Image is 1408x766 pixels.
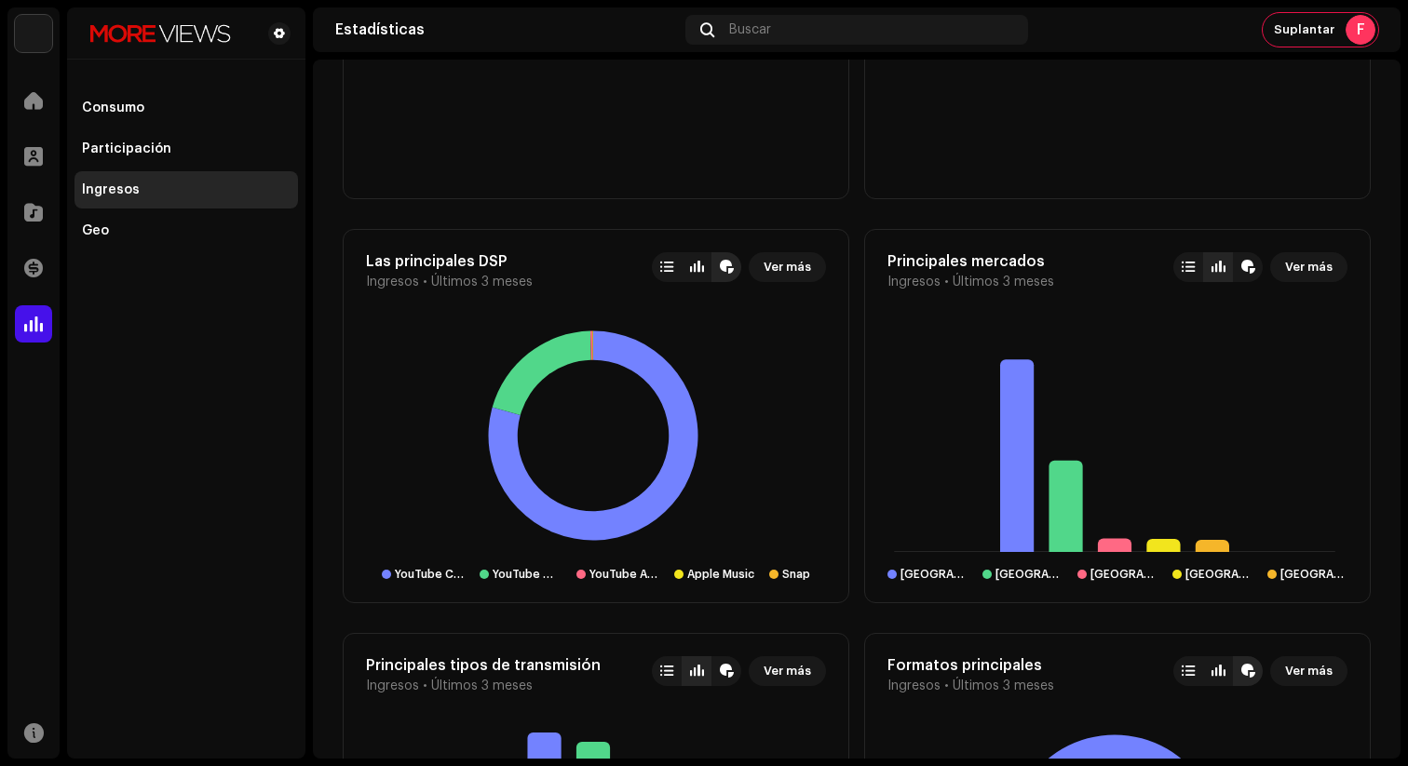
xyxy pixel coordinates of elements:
[749,252,826,282] button: Ver más
[1285,652,1333,690] span: Ver más
[944,679,949,693] span: •
[1185,567,1252,582] div: Chile
[423,679,427,693] span: •
[887,679,941,693] span: Ingresos
[82,101,144,115] div: Consumo
[1274,22,1334,37] span: Suplantar
[764,652,811,690] span: Ver más
[749,656,826,686] button: Ver más
[366,679,419,693] span: Ingresos
[887,275,941,289] span: Ingresos
[74,130,298,168] re-m-nav-item: Participación
[493,567,562,582] div: YouTube Music
[944,275,949,289] span: •
[15,15,52,52] img: d33e7525-e535-406c-bd75-4996859269b0
[82,22,238,45] img: 022bc622-acf9-44f3-be7c-945a65ee7bb4
[395,567,465,582] div: YouTube Content ID
[431,679,533,693] span: Últimos 3 meses
[1280,567,1347,582] div: Netherlands
[74,89,298,127] re-m-nav-item: Consumo
[729,22,771,37] span: Buscar
[687,567,754,582] div: Apple Music
[366,252,533,271] div: Las principales DSP
[953,679,1054,693] span: Últimos 3 meses
[1285,249,1333,286] span: Ver más
[995,567,1063,582] div: Spain
[1090,567,1158,582] div: Italy
[887,252,1054,271] div: Principales mercados
[82,182,140,197] div: Ingresos
[366,656,601,675] div: Principales tipos de transmisión
[82,141,171,156] div: Participación
[74,171,298,208] re-m-nav-item: Ingresos
[423,275,427,289] span: •
[335,22,678,37] div: Estadísticas
[589,567,659,582] div: YouTube Audio Tier
[366,275,419,289] span: Ingresos
[887,656,1054,675] div: Formatos principales
[431,275,533,289] span: Últimos 3 meses
[1270,252,1347,282] button: Ver más
[764,249,811,286] span: Ver más
[74,212,298,249] re-m-nav-item: Geo
[900,567,968,582] div: United States of America
[82,223,109,238] div: Geo
[1346,15,1375,45] div: F
[1270,656,1347,686] button: Ver más
[782,567,810,582] div: Snap
[953,275,1054,289] span: Últimos 3 meses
